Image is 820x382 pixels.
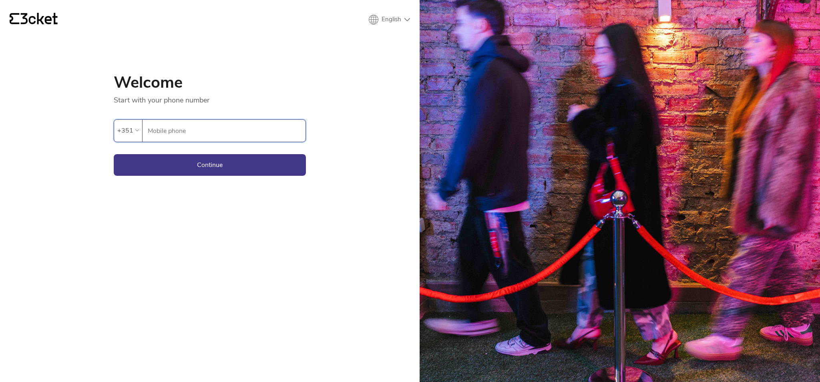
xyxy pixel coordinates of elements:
a: {' '} [10,13,58,26]
g: {' '} [10,13,19,24]
button: Continue [114,154,306,176]
label: Mobile phone [143,120,305,142]
div: +351 [117,125,133,137]
h1: Welcome [114,74,306,90]
p: Start with your phone number [114,90,306,105]
input: Mobile phone [147,120,305,142]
